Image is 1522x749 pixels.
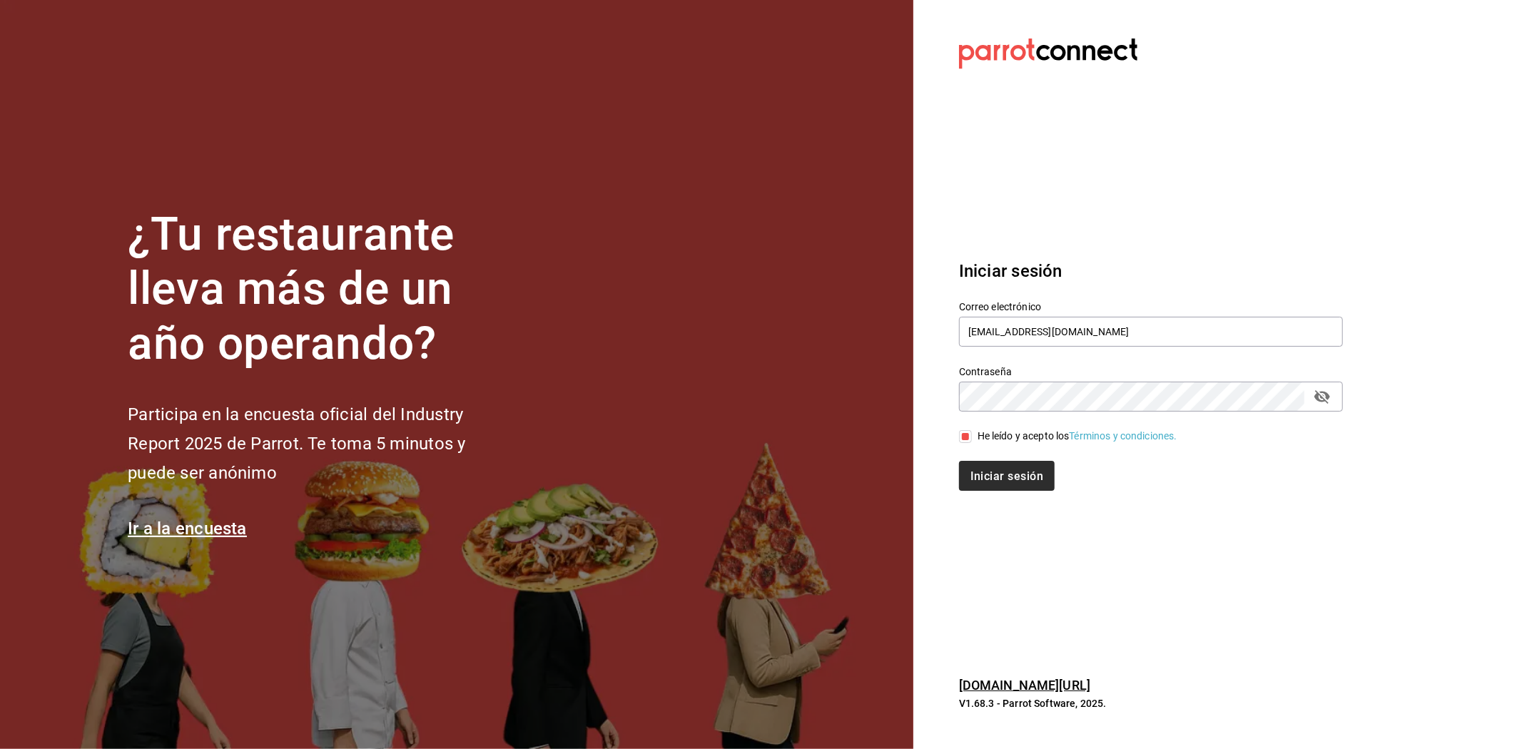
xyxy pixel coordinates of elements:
font: V1.68.3 - Parrot Software, 2025. [959,698,1107,709]
input: Ingresa tu correo electrónico [959,317,1343,347]
font: Contraseña [959,366,1012,377]
button: campo de contraseña [1310,384,1334,409]
font: He leído y acepto los [978,430,1070,442]
a: [DOMAIN_NAME][URL] [959,678,1090,693]
button: Iniciar sesión [959,461,1055,491]
font: Participa en la encuesta oficial del Industry Report 2025 de Parrot. Te toma 5 minutos y puede se... [128,404,465,483]
a: Términos y condiciones. [1070,430,1177,442]
font: ¿Tu restaurante lleva más de un año operando? [128,208,455,371]
a: Ir a la encuesta [128,519,247,539]
font: Iniciar sesión [970,469,1043,483]
font: Iniciar sesión [959,261,1062,281]
font: Correo electrónico [959,301,1041,312]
